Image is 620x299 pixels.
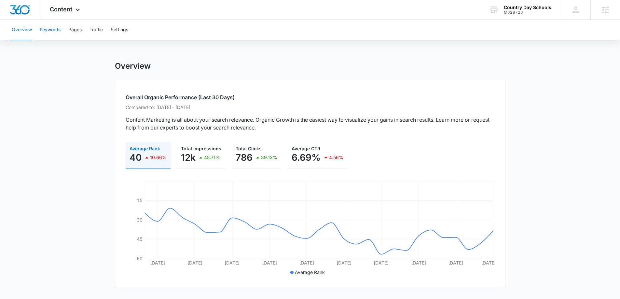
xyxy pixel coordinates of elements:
[68,20,82,40] button: Pages
[236,152,253,163] p: 786
[137,217,143,223] tspan: 30
[292,146,320,151] span: Average CTR
[299,260,314,265] tspan: [DATE]
[137,256,143,261] tspan: 60
[292,152,321,163] p: 6.69%
[204,155,220,160] p: 45.71%
[181,146,221,151] span: Total Impressions
[411,260,426,265] tspan: [DATE]
[126,104,495,111] p: Compared to: [DATE] - [DATE]
[150,155,167,160] p: 10.66%
[150,260,165,265] tspan: [DATE]
[115,61,151,71] h1: Overview
[137,236,143,242] tspan: 45
[126,116,495,131] p: Content Marketing is all about your search relevance. Organic Growth is the easiest way to visual...
[130,152,142,163] p: 40
[126,93,495,101] h2: Overall Organic Performance (Last 30 Days)
[374,260,389,265] tspan: [DATE]
[181,152,196,163] p: 12k
[111,20,128,40] button: Settings
[130,146,160,151] span: Average Rank
[225,260,240,265] tspan: [DATE]
[12,20,32,40] button: Overview
[448,260,463,265] tspan: [DATE]
[261,155,277,160] p: 39.12%
[504,10,551,15] div: account id
[481,260,496,265] tspan: [DATE]
[137,197,143,203] tspan: 15
[504,5,551,10] div: account name
[336,260,351,265] tspan: [DATE]
[262,260,277,265] tspan: [DATE]
[50,6,72,13] span: Content
[236,146,262,151] span: Total Clicks
[90,20,103,40] button: Traffic
[295,269,325,275] span: Average Rank
[329,155,343,160] p: 4.56%
[187,260,202,265] tspan: [DATE]
[40,20,61,40] button: Keywords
